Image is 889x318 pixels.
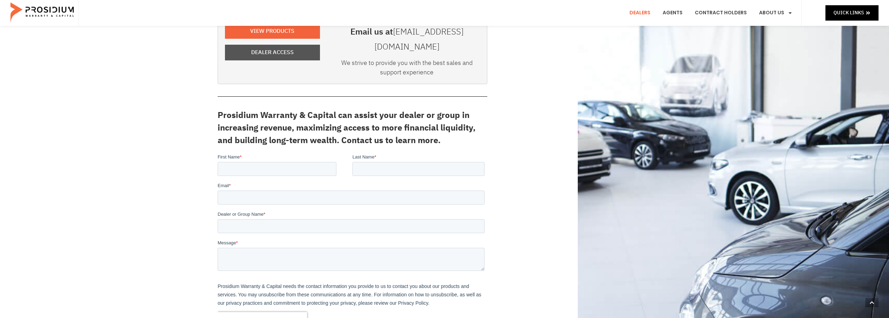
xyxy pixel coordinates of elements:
span: View Products [250,26,294,36]
a: Dealer Access [225,45,320,60]
h3: Email us at [334,24,480,54]
a: Quick Links [825,5,879,20]
div: We strive to provide you with the best sales and support experience [334,58,480,80]
a: View Products [225,23,320,39]
h3: Prosidium Warranty & Capital can assist your dealer or group in increasing revenue, maximizing ac... [218,109,487,147]
span: Dealer Access [251,47,294,58]
span: Quick Links [833,8,864,17]
a: [EMAIL_ADDRESS][DOMAIN_NAME] [374,25,464,53]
